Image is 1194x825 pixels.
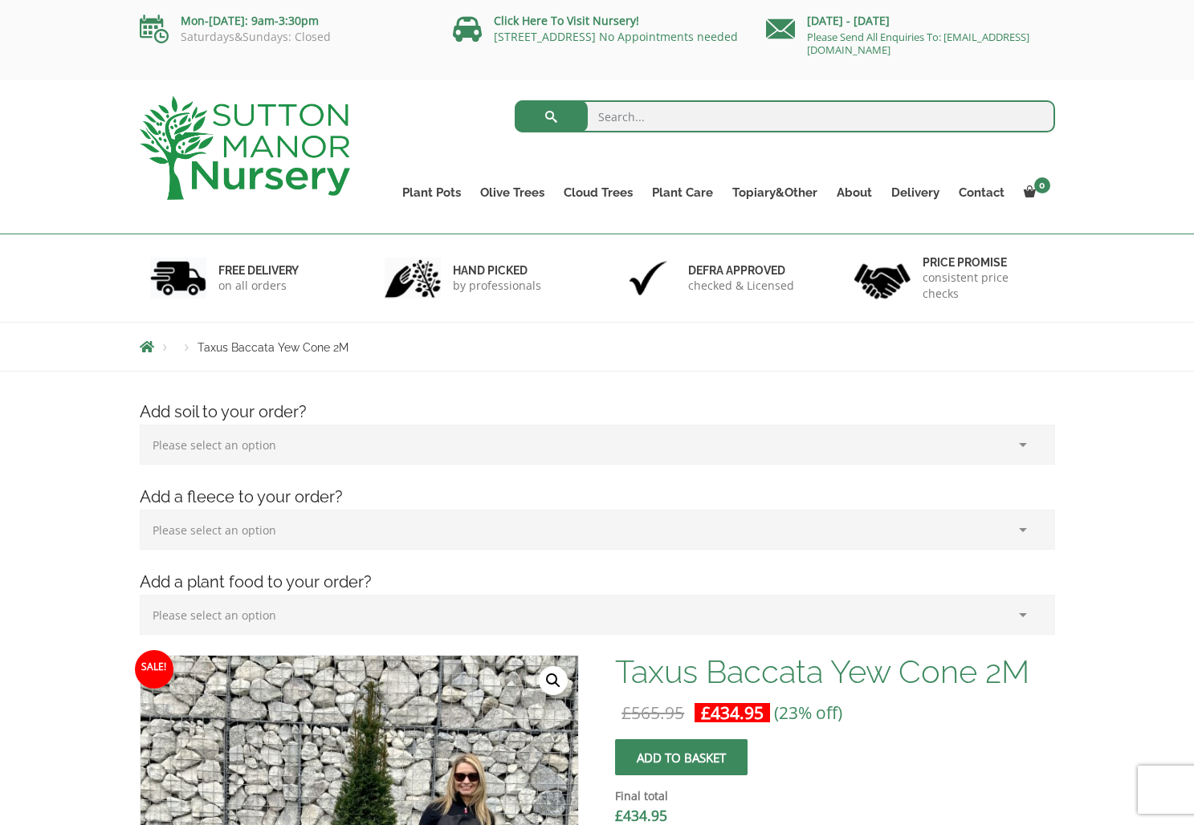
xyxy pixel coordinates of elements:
[150,258,206,299] img: 1.jpg
[688,263,794,278] h6: Defra approved
[615,806,667,825] bdi: 434.95
[471,181,554,204] a: Olive Trees
[385,258,441,299] img: 2.jpg
[723,181,827,204] a: Topiary&Other
[615,806,623,825] span: £
[539,666,568,695] a: View full-screen image gallery
[621,701,631,724] span: £
[494,13,639,28] a: Click Here To Visit Nursery!
[1014,181,1055,204] a: 0
[615,739,748,775] button: Add to basket
[140,30,429,43] p: Saturdays&Sundays: Closed
[827,181,882,204] a: About
[774,701,842,724] span: (23% off)
[198,341,348,354] span: Taxus Baccata Yew Cone 2M
[923,270,1045,302] p: consistent price checks
[766,11,1055,30] p: [DATE] - [DATE]
[688,278,794,294] p: checked & Licensed
[701,701,711,724] span: £
[1034,177,1050,193] span: 0
[701,701,764,724] bdi: 434.95
[882,181,949,204] a: Delivery
[642,181,723,204] a: Plant Care
[923,255,1045,270] h6: Price promise
[218,263,299,278] h6: FREE DELIVERY
[393,181,471,204] a: Plant Pots
[128,485,1067,510] h4: Add a fleece to your order?
[554,181,642,204] a: Cloud Trees
[128,570,1067,595] h4: Add a plant food to your order?
[854,254,911,303] img: 4.jpg
[494,29,738,44] a: [STREET_ADDRESS] No Appointments needed
[615,786,1054,806] dt: Final total
[621,701,684,724] bdi: 565.95
[949,181,1014,204] a: Contact
[453,278,541,294] p: by professionals
[128,400,1067,425] h4: Add soil to your order?
[620,258,676,299] img: 3.jpg
[140,11,429,30] p: Mon-[DATE]: 9am-3:30pm
[135,650,173,689] span: Sale!
[140,96,350,200] img: logo
[218,278,299,294] p: on all orders
[807,30,1029,57] a: Please Send All Enquiries To: [EMAIL_ADDRESS][DOMAIN_NAME]
[615,655,1054,689] h1: Taxus Baccata Yew Cone 2M
[453,263,541,278] h6: hand picked
[515,100,1055,132] input: Search...
[140,340,1055,353] nav: Breadcrumbs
